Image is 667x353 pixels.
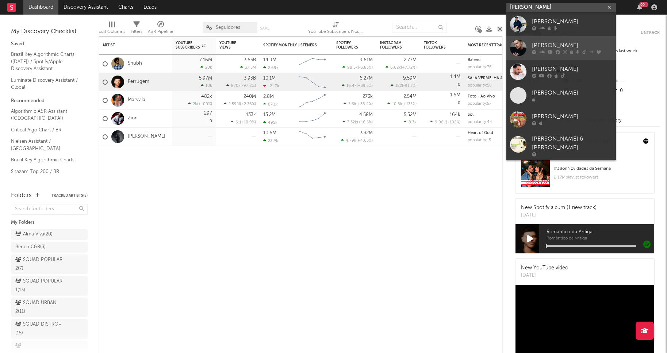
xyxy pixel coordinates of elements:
[11,126,80,134] a: Critical Algo Chart / BR
[193,102,197,106] span: 2k
[468,102,491,106] div: popularity: 57
[99,27,125,36] div: Edit Columns
[468,76,530,80] a: SALA VERMELHA #48 - Ferrugem
[263,112,276,117] div: 13.2M
[296,128,329,146] svg: Chart title
[263,131,276,135] div: 10.6M
[392,102,402,106] span: 10.8k
[219,41,245,50] div: YouTube Views
[308,27,363,36] div: YouTube Subscribers (YouTube Subscribers)
[336,41,362,50] div: Spotify Followers
[204,111,212,116] div: 297
[296,110,329,128] svg: Chart title
[347,120,357,124] span: 7.32k
[346,139,356,143] span: 4.79k
[611,86,660,96] div: 0
[404,112,417,117] div: 5.52M
[11,168,80,176] a: Shazam Top 200 / BR
[450,74,460,79] div: 1.4M
[506,3,616,12] input: Search for artists
[521,264,568,272] div: New YouTube video
[226,83,256,88] div: ( )
[348,102,356,106] span: 5.6k
[103,43,157,47] div: Artist
[263,120,277,125] div: 495k
[360,131,373,135] div: 3.32M
[11,298,88,317] a: SQUAD URBAN 2(11)
[263,84,279,88] div: -21.7k
[99,18,125,39] div: Edit Columns
[358,120,372,124] span: +16.5 %
[308,18,363,39] div: YouTube Subscribers (YouTube Subscribers)
[357,102,372,106] span: +38.4 %
[468,131,493,135] a: Heart of Gold
[235,120,240,124] span: 61
[357,139,372,143] span: +4.65 %
[554,164,649,173] div: # 38 on Novidades da Semana
[263,65,279,70] div: 2.69k
[11,218,88,227] div: My Folders
[224,101,256,106] div: ( )
[468,131,533,135] div: Heart of Gold
[468,76,533,80] div: SALA VERMELHA #48 - Ferrugem
[296,91,329,110] svg: Chart title
[468,95,533,99] div: Foto - Ao Vivo
[11,156,80,164] a: Brazil Key Algorithmic Charts
[11,191,32,200] div: Folders
[128,79,149,85] a: Ferrugem
[468,58,533,62] div: Balenci
[637,4,642,10] button: 99+
[547,237,654,241] span: Romântico da Antiga
[244,76,256,81] div: 3.93B
[468,43,522,47] div: Most Recent Track
[468,65,492,69] div: popularity: 76
[611,77,660,86] div: --
[231,84,241,88] span: 870k
[296,73,329,91] svg: Chart title
[450,112,460,117] div: 164k
[358,84,372,88] span: +39.5 %
[216,25,240,30] span: Seguidores
[506,12,616,36] a: [PERSON_NAME]
[641,29,660,37] button: Untrack
[242,84,255,88] span: -97.8 %
[506,36,616,60] a: [PERSON_NAME]
[15,320,67,338] div: SQUAD DISTRO+ ( 15 )
[391,83,417,88] div: ( )
[532,18,612,26] div: [PERSON_NAME]
[244,58,256,62] div: 3.65B
[360,58,373,62] div: 9.61M
[532,89,612,97] div: [PERSON_NAME]
[380,41,406,50] div: Instagram Followers
[11,276,88,296] a: SQUAD POPULAR 1(13)
[532,65,612,74] div: [PERSON_NAME]
[244,94,256,99] div: 240M
[424,41,449,50] div: TikTok Followers
[241,120,255,124] span: +10.9 %
[435,120,446,124] span: 9.08k
[11,242,88,253] a: Bench C&R(3)
[260,26,269,30] button: Save
[51,194,88,197] button: Tracked Artists(5)
[201,94,212,99] div: 482k
[554,173,649,182] div: 2.17M playlist followers
[468,84,492,88] div: popularity: 50
[15,299,67,316] div: SQUAD URBAN 2 ( 11 )
[128,97,145,103] a: Marvvila
[128,61,142,67] a: Shubh
[245,66,256,70] span: 37.5M
[515,158,654,193] a: #38onNovidades da Semana2.17Mplaylist followers
[263,138,278,143] div: 23.9k
[11,137,80,152] a: Nielsen Assistant / [GEOGRAPHIC_DATA]
[342,120,373,124] div: ( )
[521,212,597,219] div: [DATE]
[148,27,173,36] div: A&R Pipeline
[199,58,212,62] div: 7.16M
[11,229,88,240] a: Alma Viva(20)
[447,120,459,124] span: +102 %
[395,84,402,88] span: 182
[403,76,417,81] div: 9.59M
[506,84,616,107] a: [PERSON_NAME]
[263,102,278,107] div: 87.1k
[386,65,417,70] div: ( )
